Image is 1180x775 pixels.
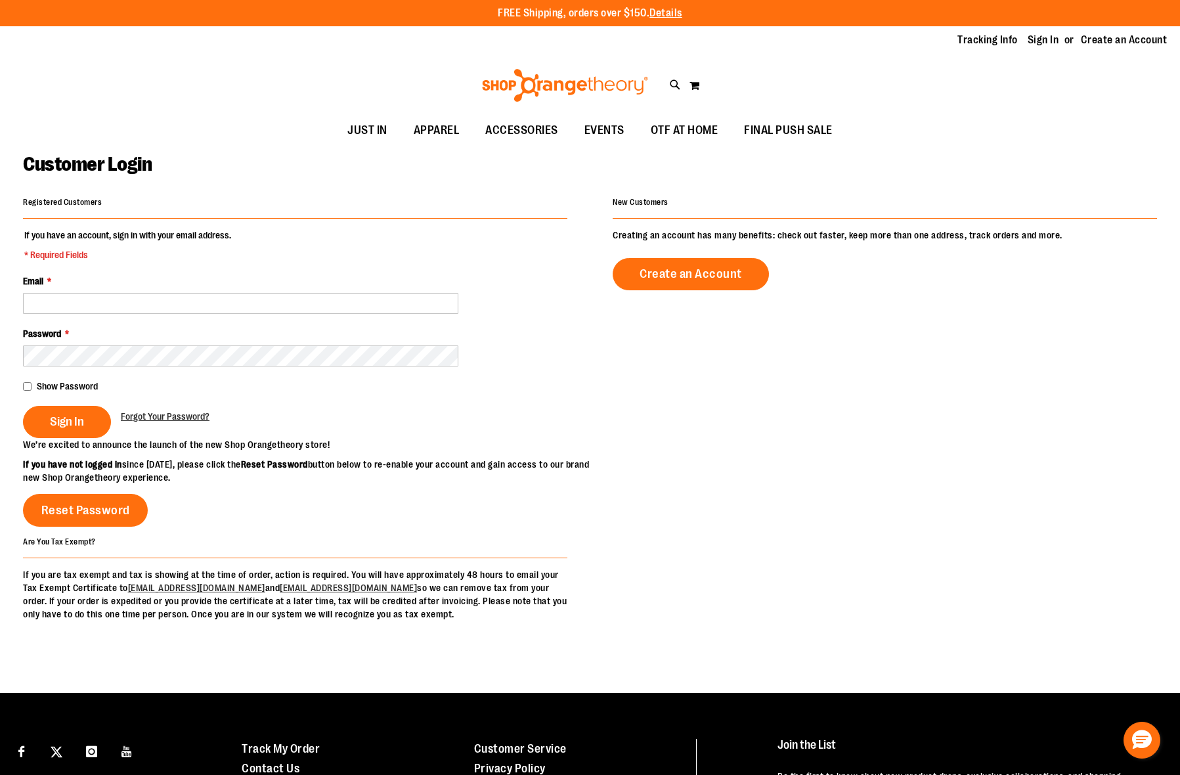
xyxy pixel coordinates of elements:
a: APPAREL [401,116,473,146]
span: APPAREL [414,116,460,145]
strong: If you have not logged in [23,459,122,470]
span: Show Password [37,381,98,391]
a: Create an Account [613,258,769,290]
span: Create an Account [640,267,742,281]
a: Visit our Instagram page [80,739,103,762]
h4: Join the List [777,739,1151,763]
a: Customer Service [474,742,567,755]
strong: Registered Customers [23,198,102,207]
button: Hello, have a question? Let’s chat. [1124,722,1160,759]
span: EVENTS [584,116,624,145]
span: Reset Password [41,503,130,518]
a: Visit our Facebook page [10,739,33,762]
a: Sign In [1028,33,1059,47]
span: ACCESSORIES [485,116,558,145]
p: If you are tax exempt and tax is showing at the time of order, action is required. You will have ... [23,568,567,621]
span: Customer Login [23,153,152,175]
p: We’re excited to announce the launch of the new Shop Orangetheory store! [23,438,590,451]
img: Shop Orangetheory [480,69,650,102]
a: Create an Account [1081,33,1168,47]
a: OTF AT HOME [638,116,732,146]
p: FREE Shipping, orders over $150. [498,6,682,21]
a: JUST IN [334,116,401,146]
a: Privacy Policy [474,762,546,775]
span: Forgot Your Password? [121,411,209,422]
a: Forgot Your Password? [121,410,209,423]
a: Reset Password [23,494,148,527]
a: Details [649,7,682,19]
span: OTF AT HOME [651,116,718,145]
a: Visit our X page [45,739,68,762]
a: [EMAIL_ADDRESS][DOMAIN_NAME] [280,583,417,593]
a: Contact Us [242,762,299,775]
a: Visit our Youtube page [116,739,139,762]
img: Twitter [51,746,62,758]
span: Password [23,328,61,339]
button: Sign In [23,406,111,438]
p: Creating an account has many benefits: check out faster, keep more than one address, track orders... [613,229,1157,242]
a: Tracking Info [957,33,1018,47]
a: FINAL PUSH SALE [731,116,846,146]
span: Sign In [50,414,84,429]
span: FINAL PUSH SALE [744,116,833,145]
p: since [DATE], please click the button below to re-enable your account and gain access to our bran... [23,458,590,484]
span: Email [23,276,43,286]
span: * Required Fields [24,248,231,261]
a: EVENTS [571,116,638,146]
a: [EMAIL_ADDRESS][DOMAIN_NAME] [128,583,265,593]
strong: New Customers [613,198,668,207]
strong: Reset Password [241,459,308,470]
strong: Are You Tax Exempt? [23,537,96,546]
span: JUST IN [347,116,387,145]
a: ACCESSORIES [472,116,571,146]
legend: If you have an account, sign in with your email address. [23,229,232,261]
a: Track My Order [242,742,320,755]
